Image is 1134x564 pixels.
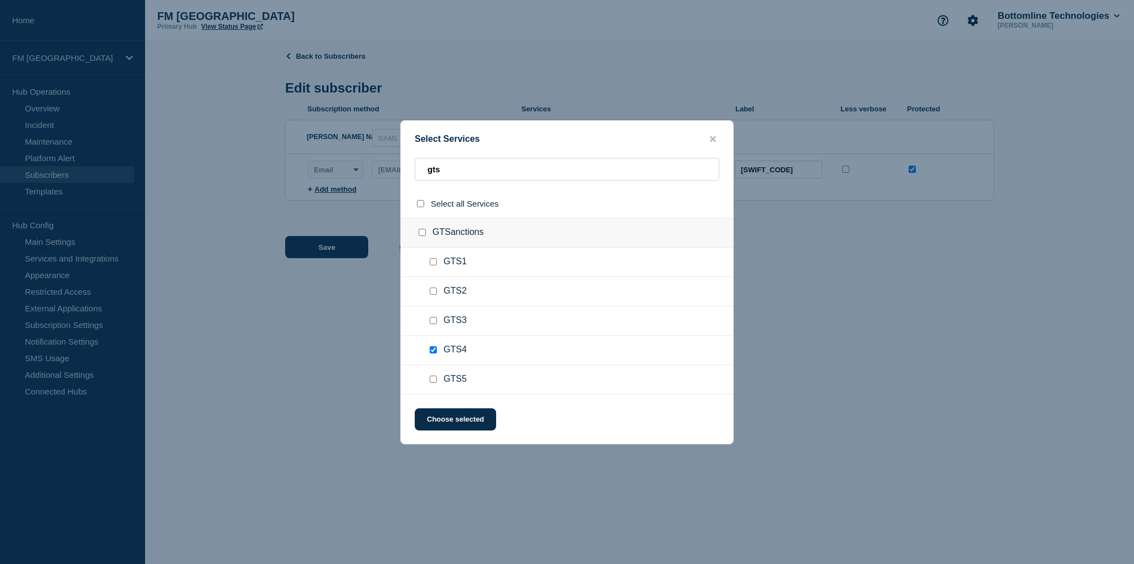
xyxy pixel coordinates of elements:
span: GTS5 [444,374,467,385]
input: select all checkbox [417,200,424,207]
input: Search [415,158,719,181]
input: GTS3 checkbox [430,317,437,324]
span: GTS1 [444,257,467,268]
span: Select all Services [431,199,499,208]
div: GTSanctions [401,218,733,248]
input: GTS5 checkbox [430,376,437,383]
input: GTS2 checkbox [430,288,437,295]
input: GTS4 checkbox [430,346,437,353]
span: GTS2 [444,286,467,297]
span: GTS3 [444,315,467,326]
button: Choose selected [415,408,496,430]
div: Select Services [401,134,733,145]
button: close button [707,134,719,145]
input: GTSanctions checkbox [419,229,426,236]
input: GTS1 checkbox [430,258,437,265]
span: GTS4 [444,345,467,356]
